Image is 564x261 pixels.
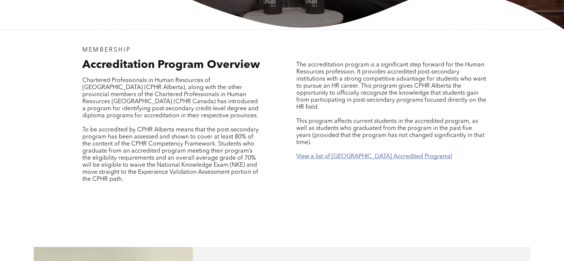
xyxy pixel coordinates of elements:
[82,47,131,53] span: MEMBERSHIP
[296,62,486,110] span: The accreditation program is a significant step forward for the Human Resources profession. It pr...
[82,78,258,119] span: Chartered Professionals in Human Resources of [GEOGRAPHIC_DATA] (CPHR Alberta), along with the ot...
[82,59,260,71] span: Accreditation Program Overview
[296,154,452,160] a: View a list of [GEOGRAPHIC_DATA] Accredited Programs!
[296,118,484,146] span: This program affects current students in the accredited program, as well as students who graduate...
[82,127,259,182] span: To be accredited by CPHR Alberta means that the post-secondary program has been assessed and show...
